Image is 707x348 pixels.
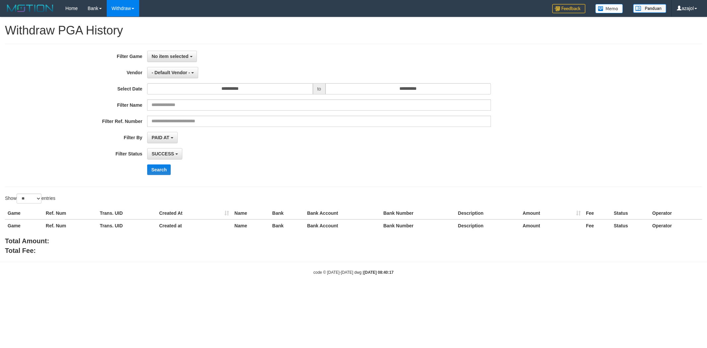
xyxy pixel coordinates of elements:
th: Description [455,207,520,219]
th: Description [455,219,520,232]
small: code © [DATE]-[DATE] dwg | [314,270,394,275]
label: Show entries [5,194,55,203]
strong: [DATE] 08:40:17 [364,270,393,275]
th: Created At [156,207,232,219]
span: SUCCESS [151,151,174,156]
th: Name [232,219,269,232]
th: Fee [583,219,611,232]
h1: Withdraw PGA History [5,24,702,37]
th: Trans. UID [97,219,156,232]
span: No item selected [151,54,188,59]
th: Bank Number [381,219,455,232]
img: Button%20Memo.svg [595,4,623,13]
b: Total Amount: [5,237,49,245]
button: SUCCESS [147,148,182,159]
span: PAID AT [151,135,169,140]
img: MOTION_logo.png [5,3,55,13]
th: Status [611,219,650,232]
th: Game [5,207,43,219]
th: Bank Number [381,207,455,219]
button: Search [147,164,171,175]
th: Created at [156,219,232,232]
th: Bank [269,207,304,219]
th: Operator [650,207,702,219]
th: Bank Account [304,219,381,232]
th: Bank [269,219,304,232]
th: Ref. Num [43,207,97,219]
th: Status [611,207,650,219]
img: Feedback.jpg [552,4,585,13]
th: Game [5,219,43,232]
th: Amount [520,207,583,219]
th: Name [232,207,269,219]
b: Total Fee: [5,247,36,254]
th: Bank Account [304,207,381,219]
button: - Default Vendor - [147,67,198,78]
button: PAID AT [147,132,177,143]
select: Showentries [17,194,41,203]
th: Amount [520,219,583,232]
img: panduan.png [633,4,666,13]
th: Ref. Num [43,219,97,232]
th: Fee [583,207,611,219]
button: No item selected [147,51,197,62]
th: Trans. UID [97,207,156,219]
span: - Default Vendor - [151,70,190,75]
th: Operator [650,219,702,232]
span: to [313,83,325,94]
